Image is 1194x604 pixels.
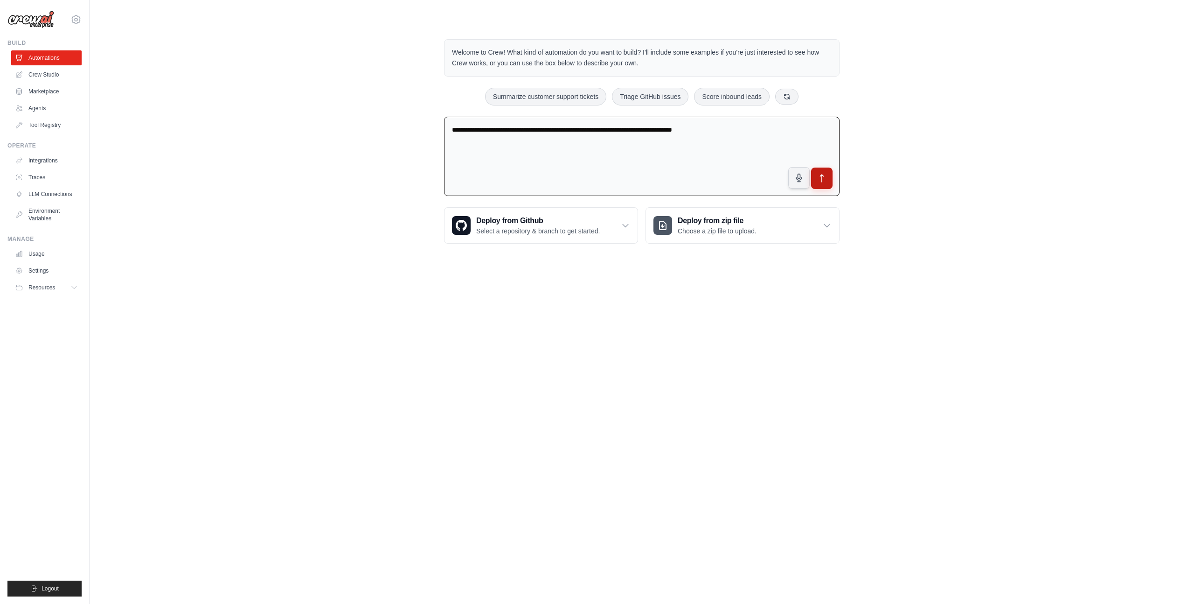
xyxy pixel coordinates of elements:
a: Integrations [11,153,82,168]
button: Summarize customer support tickets [485,88,606,105]
span: Resources [28,284,55,291]
h3: Deploy from Github [476,215,600,226]
div: Build [7,39,82,47]
a: Environment Variables [11,204,82,226]
div: Manage [7,235,82,243]
a: Settings [11,263,82,278]
a: Automations [11,50,82,65]
button: Score inbound leads [694,88,770,105]
img: Logo [7,11,54,28]
a: Marketplace [11,84,82,99]
a: Crew Studio [11,67,82,82]
span: Logout [42,585,59,592]
a: Agents [11,101,82,116]
button: Resources [11,280,82,295]
button: Triage GitHub issues [612,88,688,105]
a: LLM Connections [11,187,82,202]
p: Choose a zip file to upload. [678,226,757,236]
a: Usage [11,246,82,261]
a: Tool Registry [11,118,82,133]
iframe: Chat Widget [1147,559,1194,604]
a: Traces [11,170,82,185]
h3: Deploy from zip file [678,215,757,226]
p: Welcome to Crew! What kind of automation do you want to build? I'll include some examples if you'... [452,47,832,69]
button: Logout [7,581,82,597]
div: Operate [7,142,82,149]
p: Select a repository & branch to get started. [476,226,600,236]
